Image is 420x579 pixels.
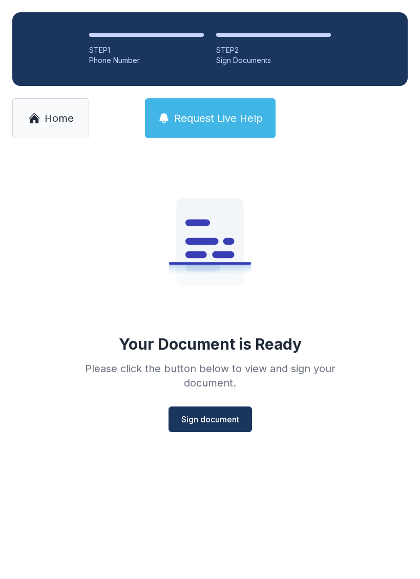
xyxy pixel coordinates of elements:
div: Your Document is Ready [119,335,302,353]
span: Home [45,111,74,125]
span: Request Live Help [174,111,263,125]
span: Sign document [181,413,239,425]
div: Sign Documents [216,55,331,66]
div: STEP 1 [89,45,204,55]
div: STEP 2 [216,45,331,55]
div: Phone Number [89,55,204,66]
div: Please click the button below to view and sign your document. [62,361,358,390]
